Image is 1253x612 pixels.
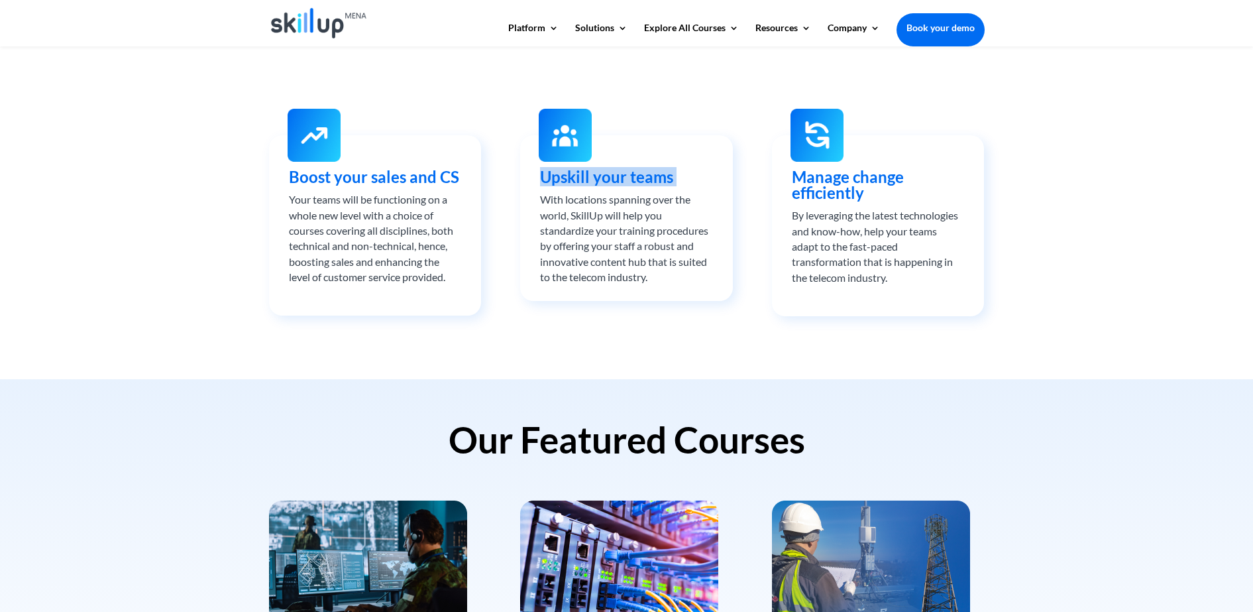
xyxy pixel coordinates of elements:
[1032,469,1253,612] iframe: Chat Widget
[828,23,880,46] a: Company
[540,192,712,284] div: With locations spanning over the world, SkillUp will help you standardize your training procedure...
[271,8,367,38] img: Skillup Mena
[792,167,904,202] span: Manage change efficiently
[792,208,964,285] div: By leveraging the latest technologies and know-how, help your teams adapt to the fast-paced trans...
[575,23,627,46] a: Solutions
[540,167,673,186] span: Upskill your teams
[897,13,985,42] a: Book your demo
[288,109,341,162] img: boost your sales - Skillup
[269,422,985,465] h2: Our Featured Courses
[289,167,459,186] span: Boost your sales and CS
[539,109,592,162] img: upskill your workforce - skillup
[644,23,739,46] a: Explore All Courses
[289,192,461,284] div: Your teams will be functioning on a whole new level with a choice of courses covering all discipl...
[790,109,844,162] img: manage change efficiently - Skillup
[508,23,559,46] a: Platform
[755,23,811,46] a: Resources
